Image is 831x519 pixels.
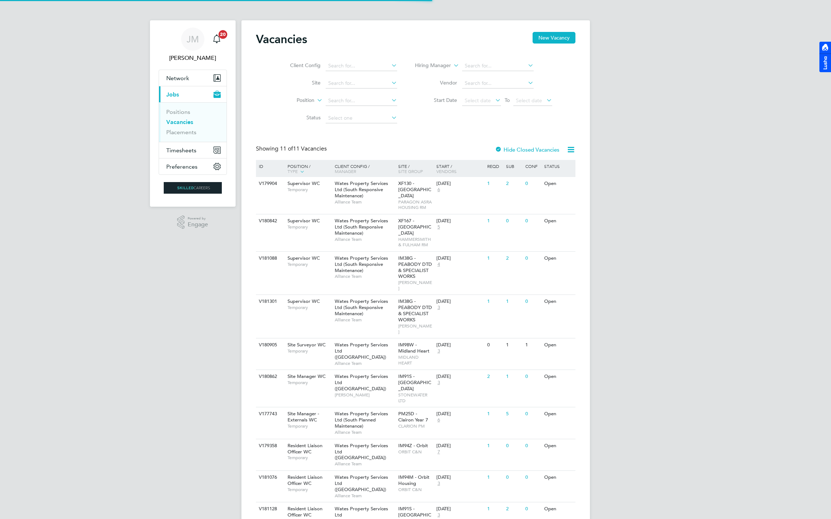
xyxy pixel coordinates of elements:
div: Open [542,177,574,190]
span: [PERSON_NAME] [398,280,433,291]
div: Position / [282,160,333,178]
span: Wates Property Services Ltd (South Responsive Maintenance) [335,180,388,199]
span: Alliance Team [335,429,395,435]
span: Supervisor WC [288,298,320,304]
span: [PERSON_NAME] [398,323,433,334]
span: Temporary [288,187,331,193]
span: [PERSON_NAME] [335,392,395,398]
div: Open [542,502,574,516]
div: Open [542,338,574,352]
a: Go to home page [159,182,227,194]
span: IM38G - PEABODY DTD & SPECIALIST WORKS [398,298,432,323]
span: Alliance Team [335,317,395,323]
span: Wates Property Services Ltd ([GEOGRAPHIC_DATA]) [335,373,388,392]
span: Wates Property Services Ltd (South Responsive Maintenance) [335,298,388,317]
div: Open [542,439,574,453]
span: Jack McMurray [159,54,227,62]
span: Alliance Team [335,361,395,366]
div: V179904 [257,177,282,190]
span: IM91S - [GEOGRAPHIC_DATA] [398,373,431,392]
div: [DATE] [436,474,484,481]
nav: Main navigation [150,20,236,207]
div: V181088 [257,252,282,265]
label: Start Date [415,97,457,103]
span: Preferences [166,163,197,170]
div: V180905 [257,338,282,352]
span: Wates Property Services Ltd ([GEOGRAPHIC_DATA]) [335,342,388,360]
div: 1 [485,295,504,308]
a: Positions [166,108,190,115]
span: 3 [436,348,441,354]
div: 0 [524,214,542,228]
span: Temporary [288,487,331,493]
div: Client Config / [333,160,396,177]
span: Engage [188,222,208,228]
div: Open [542,252,574,265]
div: 5 [504,407,523,421]
a: Vacancies [166,119,193,125]
div: 0 [524,439,542,453]
div: 0 [524,471,542,484]
div: [DATE] [436,411,484,417]
span: MIDLAND HEART [398,354,433,366]
input: Search for... [326,61,397,71]
div: 2 [485,370,504,383]
input: Search for... [462,78,534,88]
span: Wates Property Services Ltd (South Responsive Maintenance) [335,218,388,236]
span: Temporary [288,455,331,461]
div: Start / [435,160,485,177]
span: Network [166,75,189,82]
div: [DATE] [436,218,484,224]
div: Open [542,295,574,308]
span: Wates Property Services Ltd ([GEOGRAPHIC_DATA]) [335,442,388,461]
button: Jobs [159,86,227,102]
span: Site Manager - Externals WC [288,411,319,423]
span: IM94Z - Orbit [398,442,428,449]
label: Status [279,114,321,121]
label: Site [279,79,321,86]
div: V179358 [257,439,282,453]
span: Resident Liaison Officer WC [288,506,322,518]
div: 0 [524,295,542,308]
span: Supervisor WC [288,180,320,186]
span: Jobs [166,91,179,98]
div: 1 [504,338,523,352]
div: [DATE] [436,255,484,261]
h2: Vacancies [256,32,307,46]
span: Resident Liaison Officer WC [288,474,322,486]
span: Powered by [188,215,208,222]
span: Temporary [288,305,331,310]
div: 1 [485,214,504,228]
span: XF167 - [GEOGRAPHIC_DATA] [398,218,431,236]
span: Site Group [398,168,423,174]
input: Search for... [462,61,534,71]
span: Site Manager WC [288,373,326,379]
div: 2 [504,502,523,516]
span: 6 [436,187,441,193]
a: JM[PERSON_NAME] [159,28,227,62]
span: XF130 - [GEOGRAPHIC_DATA] [398,180,431,199]
label: Hide Closed Vacancies [495,146,559,153]
div: V181076 [257,471,282,484]
span: Resident Liaison Officer WC [288,442,322,455]
div: 0 [524,407,542,421]
img: skilledcareers-logo-retina.png [164,182,222,194]
span: Wates Property Services Ltd (South Planned Maintenance) [335,411,388,429]
span: 4 [436,261,441,268]
button: Preferences [159,158,227,174]
label: Client Config [279,62,321,69]
a: Powered byEngage [177,215,208,229]
button: Timesheets [159,142,227,158]
button: Network [159,70,227,86]
span: Temporary [288,348,331,354]
span: 20 [219,30,227,39]
span: ORBIT C&N [398,487,433,493]
span: 11 Vacancies [280,145,327,152]
span: Alliance Team [335,236,395,242]
span: Temporary [288,380,331,386]
div: [DATE] [436,506,484,512]
div: 1 [485,439,504,453]
div: Conf [524,160,542,172]
input: Search for... [326,96,397,106]
span: Select date [465,97,491,104]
